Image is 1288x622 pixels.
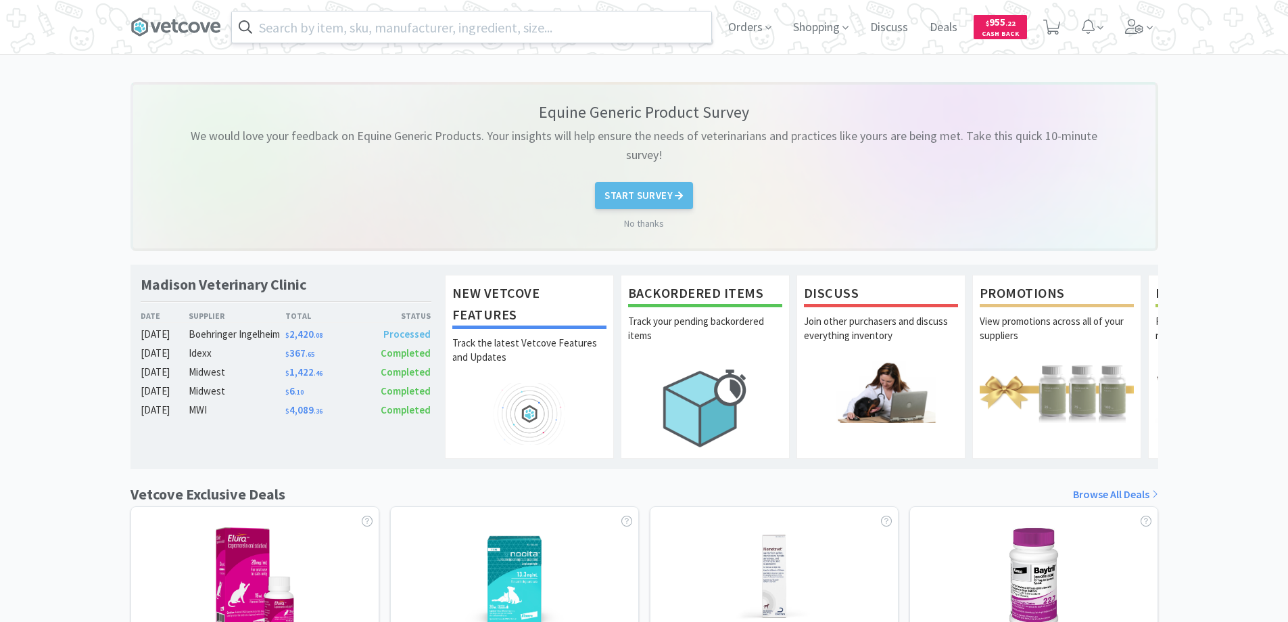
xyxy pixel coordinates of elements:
span: 367 [285,347,314,359]
div: Status [358,309,431,322]
div: MWI [189,402,285,418]
div: Date [141,309,189,322]
input: Search by item, sku, manufacturer, ingredient, size... [232,12,711,43]
span: 1,422 [285,365,323,378]
a: Discuss [865,22,913,34]
a: [DATE]Midwest$1,422.46Completed [141,364,431,380]
div: Midwest [189,364,285,380]
p: Track your pending backordered items [628,314,782,361]
div: Idexx [189,345,285,361]
img: hero_feature_roadmap.png [452,383,606,445]
div: [DATE] [141,383,189,399]
span: $ [285,388,289,397]
p: Equine Generic Product Survey [539,102,749,123]
img: hero_promotions.png [980,361,1134,423]
span: 4,089 [285,403,323,416]
span: . 36 [314,407,323,416]
div: Supplier [189,309,285,322]
a: Browse All Deals [1073,486,1158,504]
button: Start Survey [595,182,692,209]
span: 6 [285,384,304,397]
span: $ [285,331,289,340]
a: $955.22Cash Back [974,9,1027,45]
span: . 10 [295,388,304,397]
h1: Discuss [804,282,958,307]
h1: Vetcove Exclusive Deals [130,483,285,506]
img: hero_backorders.png [628,361,782,454]
span: Completed [381,403,431,416]
span: $ [285,407,289,416]
span: $ [285,369,289,378]
span: Completed [381,365,431,378]
p: Join other purchasers and discuss everything inventory [804,314,958,361]
img: hero_discuss.png [804,361,958,423]
a: Backordered ItemsTrack your pending backordered items [621,275,790,459]
a: [DATE]Midwest$6.10Completed [141,383,431,399]
span: . 46 [314,369,323,378]
a: [DATE]MWI$4,089.36Completed [141,402,431,418]
h1: New Vetcove Features [452,282,606,329]
a: DiscussJoin other purchasers and discuss everything inventory [796,275,965,459]
a: PromotionsView promotions across all of your suppliers [972,275,1141,459]
a: [DATE]Boehringer Ingelheim$2,420.08Processed [141,326,431,342]
span: Completed [381,384,431,397]
h1: Backordered Items [628,282,782,307]
p: Track the latest Vetcove Features and Updates [452,336,606,383]
span: Completed [381,347,431,359]
a: [DATE]Idexx$367.65Completed [141,345,431,361]
div: [DATE] [141,402,189,418]
span: Cash Back [982,30,1019,39]
div: Boehringer Ingelheim [189,326,285,342]
span: . 08 [314,331,323,340]
div: [DATE] [141,345,189,361]
span: . 22 [1005,19,1016,28]
div: Midwest [189,383,285,399]
span: . 65 [306,350,314,359]
a: Deals [924,22,963,34]
div: Total [285,309,358,322]
a: No thanks [624,216,664,231]
span: 2,420 [285,328,323,340]
p: We would love your feedback on Equine Generic Products. Your insights will help ensure the needs ... [174,127,1115,166]
div: [DATE] [141,364,189,380]
p: View promotions across all of your suppliers [980,314,1134,361]
div: [DATE] [141,326,189,342]
span: Processed [383,328,431,340]
a: New Vetcove FeaturesTrack the latest Vetcove Features and Updates [445,275,614,459]
span: $ [986,19,989,28]
span: $ [285,350,289,359]
h1: Promotions [980,282,1134,307]
span: 955 [986,16,1016,28]
h1: Madison Veterinary Clinic [141,275,306,294]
